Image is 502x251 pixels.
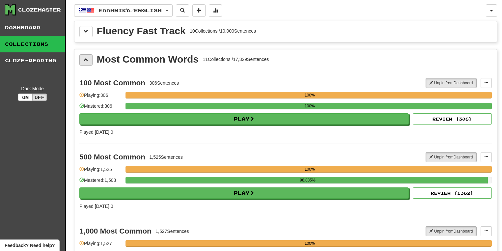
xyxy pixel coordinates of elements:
[79,166,122,177] div: Playing: 1,525
[79,227,152,235] div: 1,000 Most Common
[79,79,145,87] div: 100 Most Common
[98,8,162,13] span: Ελληνικά / English
[18,7,61,13] div: Clozemaster
[79,177,122,188] div: Mastered: 1,508
[203,56,269,63] div: 11 Collections / 17,329 Sentences
[426,226,477,236] button: Unpin fromDashboard
[150,80,179,86] div: 306 Sentences
[176,4,189,17] button: Search sentences
[209,4,222,17] button: More stats
[79,187,409,199] button: Play
[97,54,199,64] div: Most Common Words
[5,85,60,92] div: Dark Mode
[413,187,492,199] button: Review (1362)
[127,103,492,109] div: 100%
[190,28,256,34] div: 10 Collections / 10,000 Sentences
[127,177,488,183] div: 98.885%
[426,152,477,162] button: Unpin fromDashboard
[127,166,492,173] div: 100%
[127,240,492,247] div: 100%
[79,113,409,125] button: Play
[79,92,122,103] div: Playing: 306
[127,92,492,98] div: 100%
[155,228,189,235] div: 1,527 Sentences
[79,129,113,135] span: Played [DATE]: 0
[150,154,183,160] div: 1,525 Sentences
[79,240,122,251] div: Playing: 1,527
[5,242,55,249] span: Open feedback widget
[97,26,186,36] div: Fluency Fast Track
[79,204,113,209] span: Played [DATE]: 0
[79,103,122,114] div: Mastered: 306
[18,94,33,101] button: On
[413,113,492,125] button: Review (306)
[79,153,145,161] div: 500 Most Common
[426,78,477,88] button: Unpin fromDashboard
[192,4,206,17] button: Add sentence to collection
[74,4,173,17] button: Ελληνικά/English
[32,94,47,101] button: Off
